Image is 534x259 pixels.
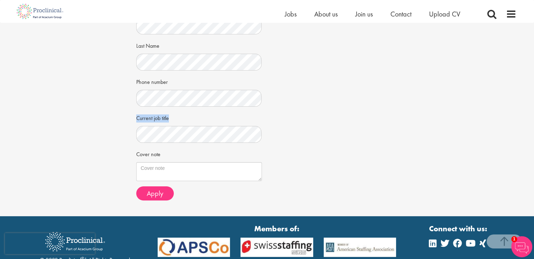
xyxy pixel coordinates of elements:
[158,223,396,234] strong: Members of:
[511,236,532,257] img: Chatbot
[147,189,163,198] span: Apply
[136,112,169,122] label: Current job title
[429,9,460,19] a: Upload CV
[152,238,236,257] img: APSCo
[136,40,159,50] label: Last Name
[390,9,411,19] a: Contact
[136,76,168,86] label: Phone number
[235,238,318,257] img: APSCo
[5,233,95,254] iframe: reCAPTCHA
[136,148,160,159] label: Cover note
[40,227,110,256] img: Proclinical Recruitment
[136,186,174,200] button: Apply
[318,238,402,257] img: APSCo
[285,9,297,19] a: Jobs
[511,236,517,242] span: 1
[355,9,373,19] a: Join us
[314,9,338,19] a: About us
[429,223,489,234] strong: Connect with us:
